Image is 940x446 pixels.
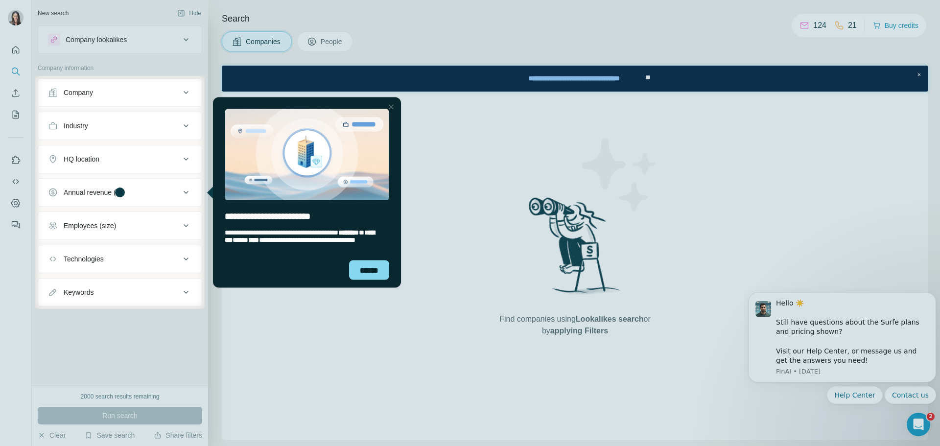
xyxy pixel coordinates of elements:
div: Keywords [64,287,94,297]
button: Keywords [38,281,202,304]
div: Industry [64,121,88,131]
p: Message from FinAI, sent 2d ago [32,87,185,96]
div: message notification from FinAI, 2d ago. Hello ☀️ ​ Still have questions about the Surfe plans an... [4,12,192,102]
button: Employees (size) [38,214,202,237]
iframe: Tooltip [205,95,403,290]
div: Company [64,88,93,97]
button: Industry [38,114,202,138]
div: Employees (size) [64,221,116,231]
div: Annual revenue ($) [64,188,122,197]
div: Hello ☀️ ​ Still have questions about the Surfe plans and pricing shown? ​ Visit our Help Center,... [32,19,185,86]
img: Profile image for FinAI [11,21,27,37]
button: Technologies [38,247,202,271]
div: HQ location [64,154,99,164]
button: Company [38,81,202,104]
button: Annual revenue ($) [38,181,202,204]
div: Quick reply options [4,106,192,124]
div: Technologies [64,254,104,264]
div: Upgrade plan for full access to Surfe [283,2,421,23]
button: Quick reply: Contact us [141,106,192,124]
div: Message content [32,19,185,86]
div: Close Step [692,4,702,14]
button: Quick reply: Help Center [83,106,139,124]
button: HQ location [38,147,202,171]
